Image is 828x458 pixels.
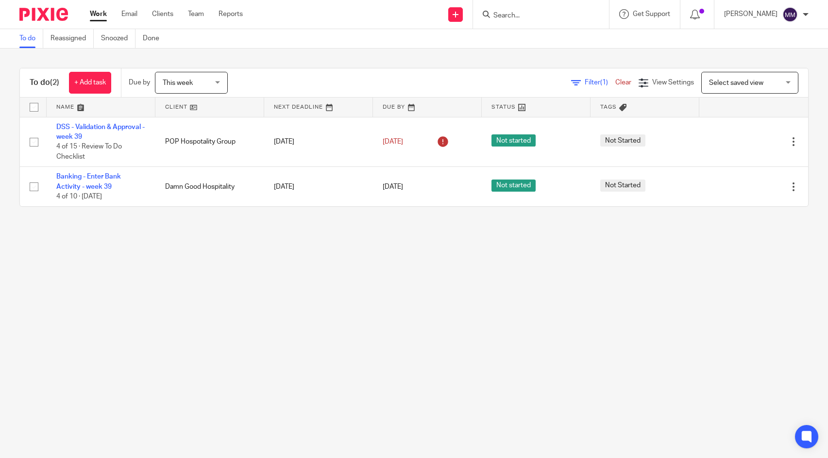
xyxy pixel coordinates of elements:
[56,173,121,190] a: Banking - Enter Bank Activity - week 39
[129,78,150,87] p: Due by
[69,72,111,94] a: + Add task
[163,80,193,86] span: This week
[152,9,173,19] a: Clients
[50,79,59,86] span: (2)
[782,7,798,22] img: svg%3E
[264,117,373,167] td: [DATE]
[30,78,59,88] h1: To do
[155,167,264,207] td: Damn Good Hospitality
[56,143,122,160] span: 4 of 15 · Review To Do Checklist
[600,134,645,147] span: Not Started
[491,180,536,192] span: Not started
[51,29,94,48] a: Reassigned
[188,9,204,19] a: Team
[143,29,167,48] a: Done
[264,167,373,207] td: [DATE]
[56,124,145,140] a: DSS - Validation & Approval - week 39
[600,104,617,110] span: Tags
[600,180,645,192] span: Not Started
[633,11,670,17] span: Get Support
[600,79,608,86] span: (1)
[724,9,777,19] p: [PERSON_NAME]
[585,79,615,86] span: Filter
[383,183,403,190] span: [DATE]
[383,138,403,145] span: [DATE]
[121,9,137,19] a: Email
[155,117,264,167] td: POP Hospotality Group
[491,134,536,147] span: Not started
[709,80,763,86] span: Select saved view
[90,9,107,19] a: Work
[101,29,135,48] a: Snoozed
[19,29,43,48] a: To do
[56,193,102,200] span: 4 of 10 · [DATE]
[652,79,694,86] span: View Settings
[219,9,243,19] a: Reports
[19,8,68,21] img: Pixie
[615,79,631,86] a: Clear
[492,12,580,20] input: Search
